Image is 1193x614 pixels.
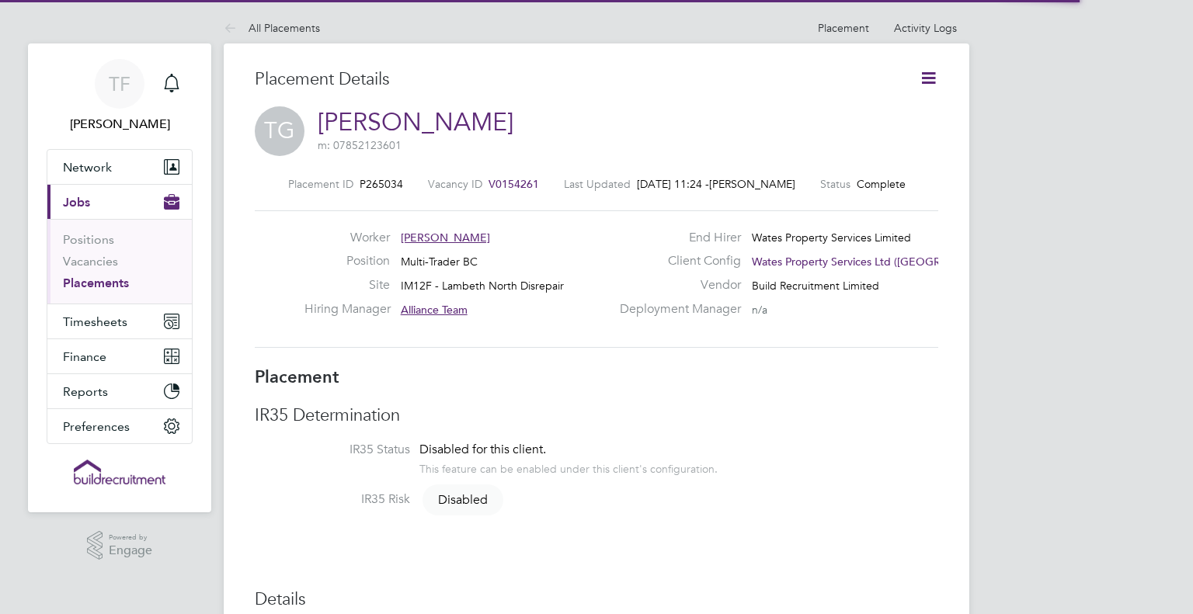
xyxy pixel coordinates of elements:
[47,460,193,484] a: Go to home page
[304,301,390,317] label: Hiring Manager
[752,255,1020,269] span: Wates Property Services Ltd ([GEOGRAPHIC_DATA]…
[74,460,165,484] img: buildrec-logo-retina.png
[610,230,741,246] label: End Hirer
[318,107,513,137] a: [PERSON_NAME]
[28,43,211,512] nav: Main navigation
[255,366,339,387] b: Placement
[63,384,108,399] span: Reports
[304,230,390,246] label: Worker
[255,491,410,508] label: IR35 Risk
[401,279,564,293] span: IM12F - Lambeth North Disrepair
[401,231,490,245] span: [PERSON_NAME]
[820,177,850,191] label: Status
[63,349,106,364] span: Finance
[255,404,938,427] h3: IR35 Determination
[255,588,938,611] h3: Details
[255,442,410,458] label: IR35 Status
[288,177,353,191] label: Placement ID
[63,314,127,329] span: Timesheets
[63,160,112,175] span: Network
[564,177,631,191] label: Last Updated
[419,458,718,476] div: This feature can be enabled under this client's configuration.
[255,68,896,91] h3: Placement Details
[318,138,402,152] span: m: 07852123601
[63,276,129,290] a: Placements
[47,59,193,134] a: TF[PERSON_NAME]
[752,231,911,245] span: Wates Property Services Limited
[304,277,390,293] label: Site
[423,484,503,515] span: Disabled
[63,254,118,269] a: Vacancies
[47,219,192,304] div: Jobs
[752,303,767,317] span: n/a
[610,301,741,317] label: Deployment Manager
[360,177,403,191] span: P265034
[109,544,152,557] span: Engage
[47,304,192,338] button: Timesheets
[401,255,478,269] span: Multi-Trader BC
[894,21,957,35] a: Activity Logs
[637,177,709,191] span: [DATE] 11:24 -
[818,21,869,35] a: Placement
[47,339,192,373] button: Finance
[47,374,192,408] button: Reports
[47,185,192,219] button: Jobs
[610,277,741,293] label: Vendor
[255,106,304,156] span: TG
[401,303,468,317] span: Alliance Team
[419,442,546,457] span: Disabled for this client.
[224,21,320,35] a: All Placements
[47,150,192,184] button: Network
[63,195,90,210] span: Jobs
[709,177,795,191] span: [PERSON_NAME]
[109,74,130,94] span: TF
[109,531,152,544] span: Powered by
[87,531,153,560] a: Powered byEngage
[489,177,539,191] span: V0154261
[304,253,390,269] label: Position
[857,177,906,191] span: Complete
[752,279,879,293] span: Build Recruitment Limited
[428,177,482,191] label: Vacancy ID
[63,419,130,434] span: Preferences
[47,409,192,443] button: Preferences
[610,253,741,269] label: Client Config
[47,115,193,134] span: Tommie Ferry
[63,232,114,247] a: Positions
